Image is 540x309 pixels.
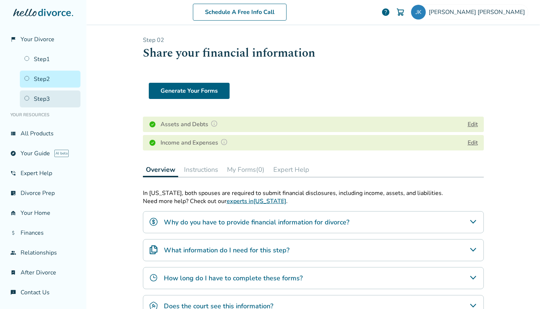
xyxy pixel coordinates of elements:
h1: Share your financial information [143,44,484,62]
span: chat_info [10,290,16,295]
a: Step3 [20,90,80,107]
span: phone_in_talk [10,170,16,176]
button: Instructions [181,162,221,177]
a: garage_homeYour Home [6,205,80,221]
a: Schedule A Free Info Call [193,4,287,21]
span: view_list [10,131,16,136]
h4: Why do you have to provide financial information for divorce? [164,217,349,227]
a: exploreYour GuideAI beta [6,145,80,162]
span: Your Divorce [21,35,54,43]
span: list_alt_check [10,190,16,196]
button: Edit [468,120,478,129]
img: Question Mark [210,120,218,127]
span: bookmark_check [10,270,16,276]
span: AI beta [54,150,69,157]
img: Completed [149,139,156,146]
button: Expert Help [270,162,312,177]
span: [PERSON_NAME] [PERSON_NAME] [429,8,528,16]
a: experts in[US_STATE] [227,197,286,205]
a: help [381,8,390,17]
iframe: Chat Widget [503,274,540,309]
img: What information do I need for this step? [149,245,158,254]
a: phone_in_talkExpert Help [6,165,80,182]
div: In [US_STATE], both spouses are required to submit financial disclosures, including income, asset... [143,189,484,197]
div: How long do I have to complete these forms? [143,267,484,289]
div: What information do I need for this step? [143,239,484,261]
a: flag_2Your Divorce [6,31,80,48]
img: Completed [149,121,156,128]
h4: Assets and Debts [161,120,220,129]
a: chat_infoContact Us [6,284,80,301]
span: attach_money [10,230,16,236]
h4: What information do I need for this step? [164,245,289,255]
a: Step2 [20,71,80,88]
span: explore [10,150,16,156]
img: Question Mark [220,138,228,146]
a: Step1 [20,51,80,68]
p: Step 0 2 [143,36,484,44]
img: Why do you have to provide financial information for divorce? [149,217,158,226]
a: view_listAll Products [6,125,80,142]
span: flag_2 [10,36,16,42]
img: How long do I have to complete these forms? [149,273,158,282]
a: attach_moneyFinances [6,224,80,241]
a: list_alt_checkDivorce Prep [6,185,80,202]
img: jatigerlily@yahoo.com [411,5,426,19]
button: Generate Your Forms [149,83,230,99]
h4: How long do I have to complete these forms? [164,273,303,283]
div: Why do you have to provide financial information for divorce? [143,211,484,233]
span: group [10,250,16,256]
button: My Forms(0) [224,162,267,177]
p: Need more help? Check out our . [143,197,484,205]
li: Your Resources [6,107,80,122]
h4: Income and Expenses [161,138,230,148]
a: bookmark_checkAfter Divorce [6,264,80,281]
button: Overview [143,162,178,177]
button: Edit [468,138,478,147]
a: groupRelationships [6,244,80,261]
span: garage_home [10,210,16,216]
img: Cart [396,8,405,17]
